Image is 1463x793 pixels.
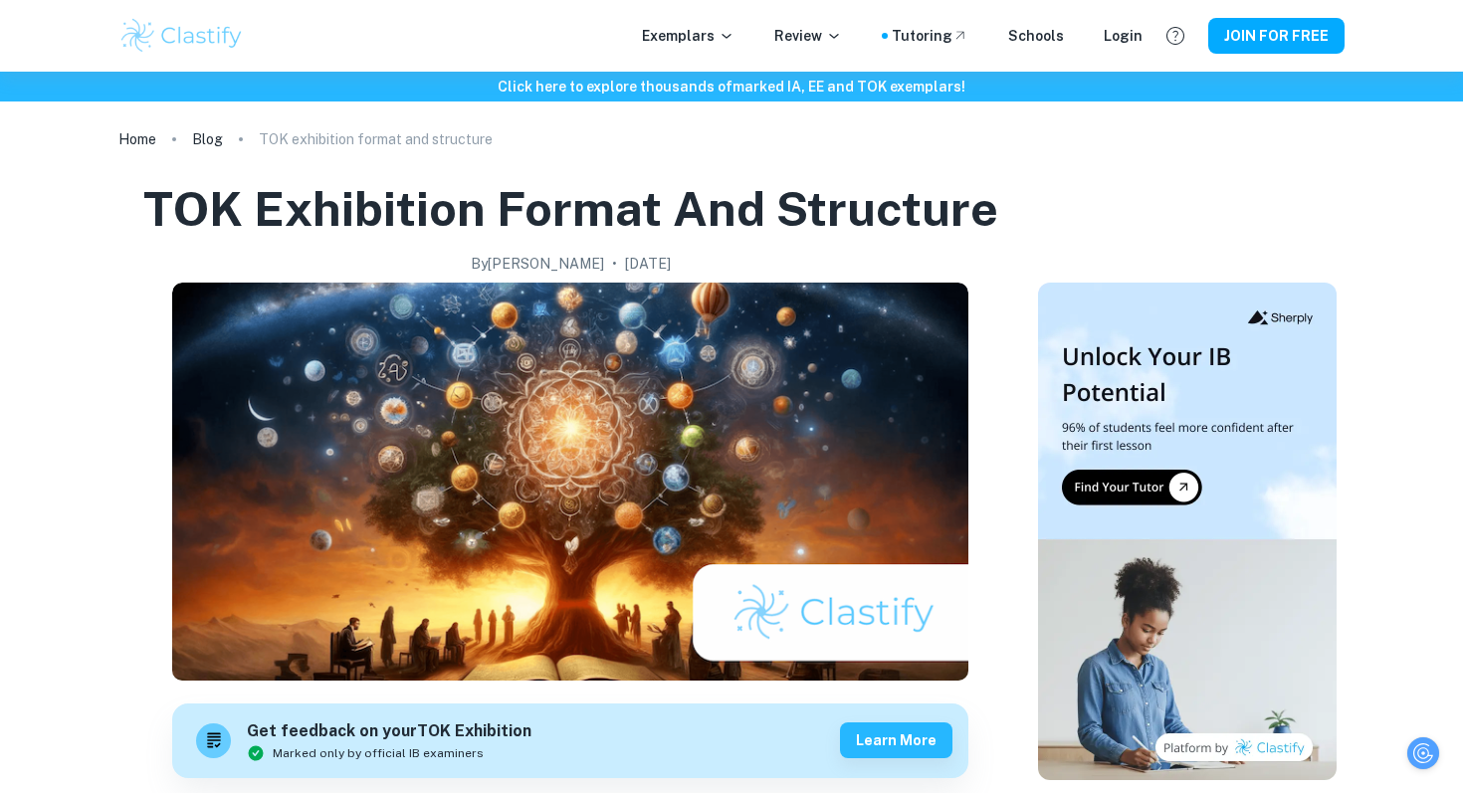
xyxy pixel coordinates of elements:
[892,25,968,47] a: Tutoring
[273,744,484,762] span: Marked only by official IB examiners
[192,125,223,153] a: Blog
[1038,283,1337,780] img: Thumbnail
[774,25,842,47] p: Review
[259,128,493,150] p: TOK exhibition format and structure
[1158,19,1192,53] button: Help and Feedback
[118,16,245,56] img: Clastify logo
[143,177,998,241] h1: TOK exhibition format and structure
[172,703,968,778] a: Get feedback on yourTOK ExhibitionMarked only by official IB examinersLearn more
[840,722,952,758] button: Learn more
[612,253,617,275] p: •
[118,125,156,153] a: Home
[625,253,671,275] h2: [DATE]
[642,25,734,47] p: Exemplars
[1008,25,1064,47] a: Schools
[1208,18,1345,54] button: JOIN FOR FREE
[1104,25,1143,47] a: Login
[247,719,531,744] h6: Get feedback on your TOK Exhibition
[4,76,1459,98] h6: Click here to explore thousands of marked IA, EE and TOK exemplars !
[471,253,604,275] h2: By [PERSON_NAME]
[172,283,968,681] img: TOK exhibition format and structure cover image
